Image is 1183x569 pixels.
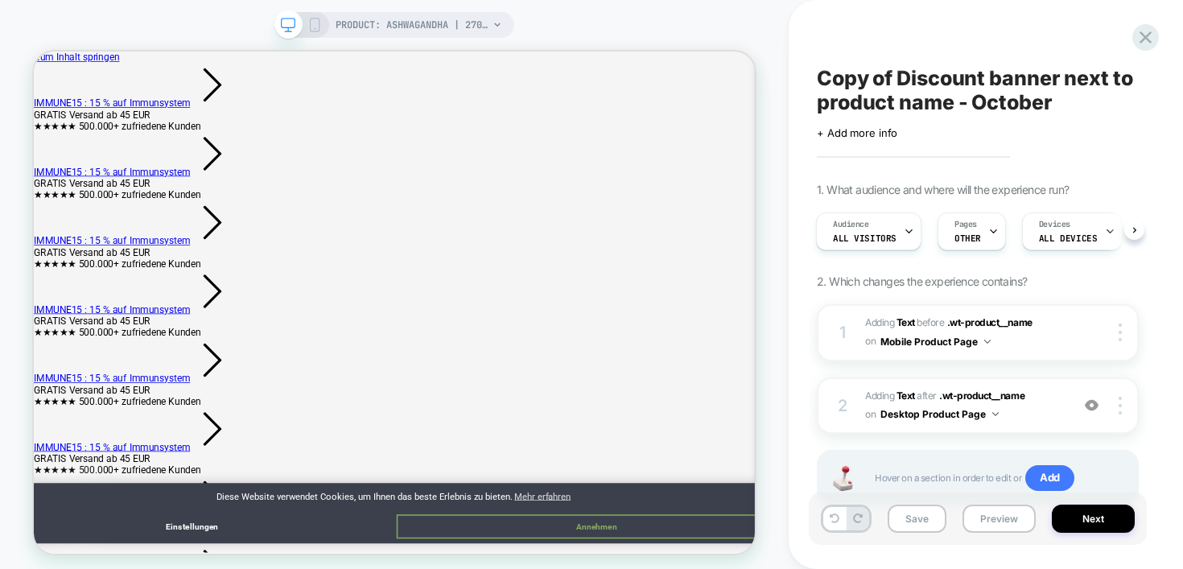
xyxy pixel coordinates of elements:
[1039,233,1097,244] span: ALL DEVICES
[865,332,876,350] span: on
[954,233,981,244] span: OTHER
[826,466,859,491] img: Joystick
[1119,324,1122,341] img: close
[1039,219,1070,230] span: Devices
[865,316,915,328] span: Adding
[880,332,991,352] button: Mobile Product Page
[917,390,937,402] span: AFTER
[984,340,991,344] img: down arrow
[875,465,1121,491] span: Hover on a section in order to edit or
[1025,465,1074,491] span: Add
[939,390,1024,402] span: .wt-product__name
[817,183,1069,196] span: 1. What audience and where will the experience run?
[880,404,999,424] button: Desktop Product Page
[1085,398,1098,412] img: crossed eye
[947,316,1033,328] span: .wt-product__name
[897,390,915,402] b: Text
[917,316,944,328] span: BEFORE
[1119,397,1122,414] img: close
[833,219,869,230] span: Audience
[992,412,999,416] img: down arrow
[888,505,946,533] button: Save
[897,316,915,328] b: Text
[1052,505,1135,533] button: Next
[817,126,897,139] span: + Add more info
[835,391,851,420] div: 2
[835,318,851,347] div: 1
[336,12,488,38] span: PRODUCT: Ashwagandha | 270 Kapseln [bio]
[865,390,915,402] span: Adding
[817,66,1139,114] span: Copy of Discount banner next to product name - October
[962,505,1036,533] button: Preview
[833,233,897,244] span: All Visitors
[865,406,876,423] span: on
[954,219,977,230] span: Pages
[817,274,1027,288] span: 2. Which changes the experience contains?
